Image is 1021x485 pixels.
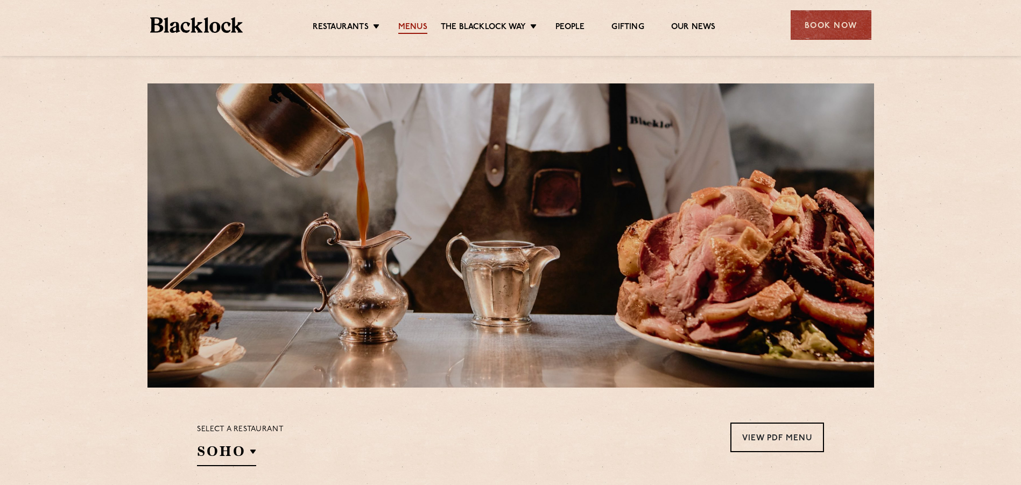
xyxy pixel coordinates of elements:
p: Select a restaurant [197,423,284,437]
h2: SOHO [197,442,256,466]
a: The Blacklock Way [441,22,526,34]
a: Menus [398,22,427,34]
img: BL_Textured_Logo-footer-cropped.svg [150,17,243,33]
div: Book Now [791,10,871,40]
a: People [555,22,585,34]
a: Our News [671,22,716,34]
a: Restaurants [313,22,369,34]
a: Gifting [611,22,644,34]
a: View PDF Menu [730,423,824,452]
